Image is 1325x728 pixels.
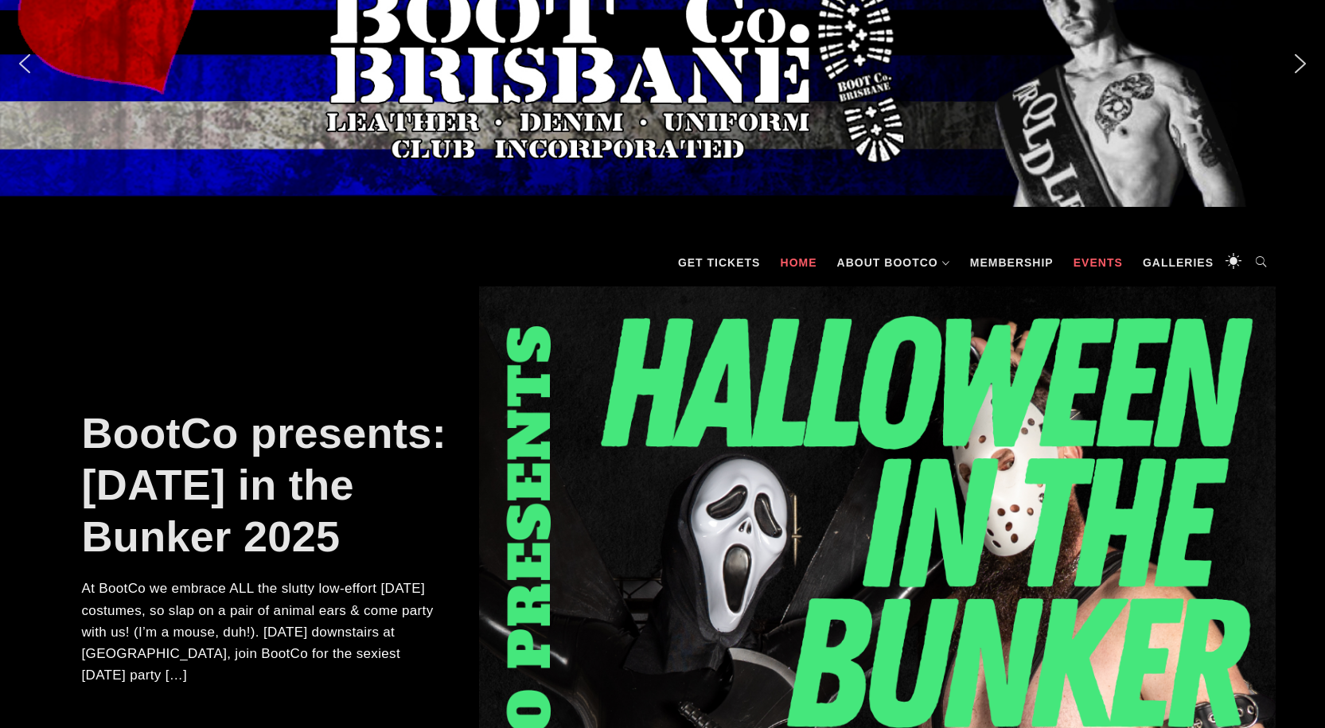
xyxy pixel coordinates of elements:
[962,239,1062,286] a: Membership
[82,409,446,560] a: BootCo presents: [DATE] in the Bunker 2025
[82,578,447,686] p: At BootCo we embrace ALL the slutty low-effort [DATE] costumes, so slap on a pair of animal ears ...
[773,239,825,286] a: Home
[1288,51,1313,76] img: next arrow
[12,51,37,76] img: previous arrow
[1135,239,1222,286] a: Galleries
[829,239,958,286] a: About BootCo
[1066,239,1131,286] a: Events
[670,239,769,286] a: GET TICKETS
